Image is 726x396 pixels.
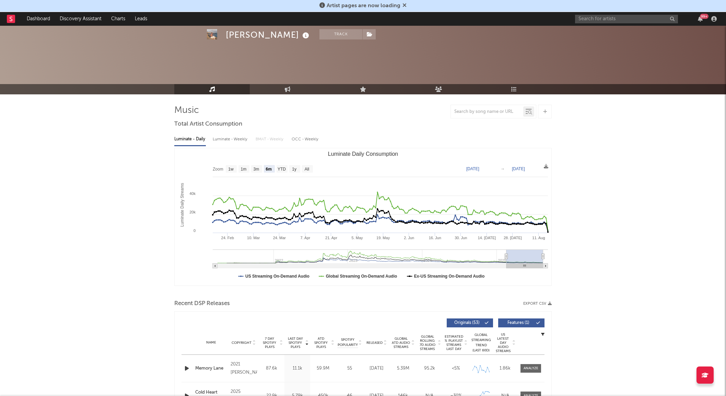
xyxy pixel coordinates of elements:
[194,229,196,233] text: 0
[455,236,467,240] text: 30. Jun
[523,302,552,306] button: Export CSV
[180,183,185,226] text: Luminate Daily Streams
[273,236,286,240] text: 24. Mar
[301,236,311,240] text: 7. Apr
[312,365,334,372] div: 59.9M
[532,236,545,240] text: 11. Aug
[391,365,414,372] div: 5.39M
[231,360,257,377] div: 2021 [PERSON_NAME]
[402,3,407,9] span: Dismiss
[451,109,523,115] input: Search by song name or URL
[698,16,703,22] button: 99+
[175,148,551,286] svg: Luminate Daily Consumption
[221,236,234,240] text: 24. Feb
[352,236,363,240] text: 5. May
[575,15,678,23] input: Search for artists
[365,365,388,372] div: [DATE]
[266,167,272,172] text: 6m
[495,333,511,353] span: US Latest Day Audio Streams
[195,340,227,345] div: Name
[700,14,709,19] div: 99 +
[106,12,130,26] a: Charts
[414,274,485,279] text: Ex-US Streaming On-Demand Audio
[174,133,206,145] div: Luminate - Daily
[326,274,397,279] text: Global Streaming On-Demand Audio
[292,133,319,145] div: OCC - Weekly
[418,365,441,372] div: 95.2k
[189,191,196,196] text: 40k
[189,210,196,214] text: 20k
[429,236,441,240] text: 16. Jun
[226,29,311,40] div: [PERSON_NAME]
[471,333,491,353] div: Global Streaming Trend (Last 60D)
[444,335,463,351] span: Estimated % Playlist Streams Last Day
[174,120,242,128] span: Total Artist Consumption
[241,167,247,172] text: 1m
[245,274,309,279] text: US Streaming On-Demand Audio
[319,29,362,39] button: Track
[376,236,390,240] text: 19. May
[512,166,525,171] text: [DATE]
[366,341,383,345] span: Released
[195,365,227,372] a: Memory Lane
[232,341,251,345] span: Copyright
[22,12,55,26] a: Dashboard
[55,12,106,26] a: Discovery Assistant
[260,337,279,349] span: 7 Day Spotify Plays
[130,12,152,26] a: Leads
[174,300,230,308] span: Recent DSP Releases
[328,151,398,157] text: Luminate Daily Consumption
[286,337,304,349] span: Last Day Spotify Plays
[338,337,358,348] span: Spotify Popularity
[213,167,223,172] text: Zoom
[327,3,400,9] span: Artist pages are now loading
[325,236,337,240] text: 21. Apr
[451,321,483,325] span: Originals ( 53 )
[292,167,296,172] text: 1y
[478,236,496,240] text: 14. [DATE]
[447,318,493,327] button: Originals(53)
[213,133,249,145] div: Luminate - Weekly
[391,337,410,349] span: Global ATD Audio Streams
[504,236,522,240] text: 28. [DATE]
[503,321,534,325] span: Features ( 1 )
[260,365,283,372] div: 87.6k
[466,166,479,171] text: [DATE]
[418,335,437,351] span: Global Rolling 7D Audio Streams
[312,337,330,349] span: ATD Spotify Plays
[228,167,234,172] text: 1w
[444,365,467,372] div: <5%
[495,365,515,372] div: 1.86k
[305,167,309,172] text: All
[498,318,544,327] button: Features(1)
[338,365,362,372] div: 55
[501,166,505,171] text: →
[286,365,308,372] div: 11.1k
[247,236,260,240] text: 10. Mar
[254,167,259,172] text: 3m
[278,167,286,172] text: YTD
[404,236,414,240] text: 2. Jun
